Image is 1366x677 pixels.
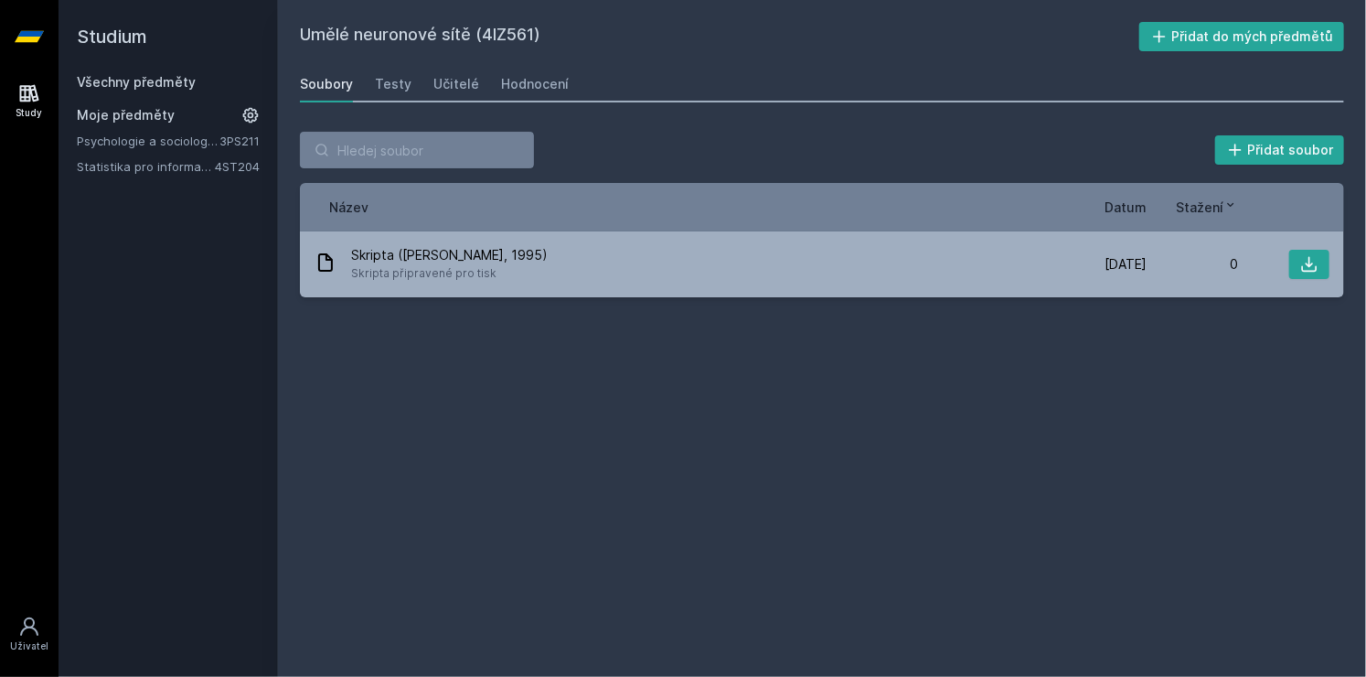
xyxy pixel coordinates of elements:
[375,66,411,102] a: Testy
[1139,22,1345,51] button: Přidat do mých předmětů
[300,22,1139,51] h2: Umělé neuronové sítě (4IZ561)
[10,639,48,653] div: Uživatel
[215,159,260,174] a: 4ST204
[351,246,548,264] span: Skripta ([PERSON_NAME], 1995)
[501,66,569,102] a: Hodnocení
[329,198,368,217] button: Název
[77,106,175,124] span: Moje předměty
[501,75,569,93] div: Hodnocení
[375,75,411,93] div: Testy
[1215,135,1345,165] button: Přidat soubor
[433,75,479,93] div: Učitelé
[1105,198,1147,217] button: Datum
[300,132,534,168] input: Hledej soubor
[77,74,196,90] a: Všechny předměty
[4,73,55,129] a: Study
[1105,255,1147,274] span: [DATE]
[1176,198,1223,217] span: Stažení
[219,134,260,148] a: 3PS211
[77,132,219,150] a: Psychologie a sociologie řízení
[77,157,215,176] a: Statistika pro informatiky
[16,106,43,120] div: Study
[1176,198,1238,217] button: Stažení
[1147,255,1238,274] div: 0
[433,66,479,102] a: Učitelé
[4,607,55,662] a: Uživatel
[300,66,353,102] a: Soubory
[300,75,353,93] div: Soubory
[351,264,548,283] span: Skripta připravené pro tisk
